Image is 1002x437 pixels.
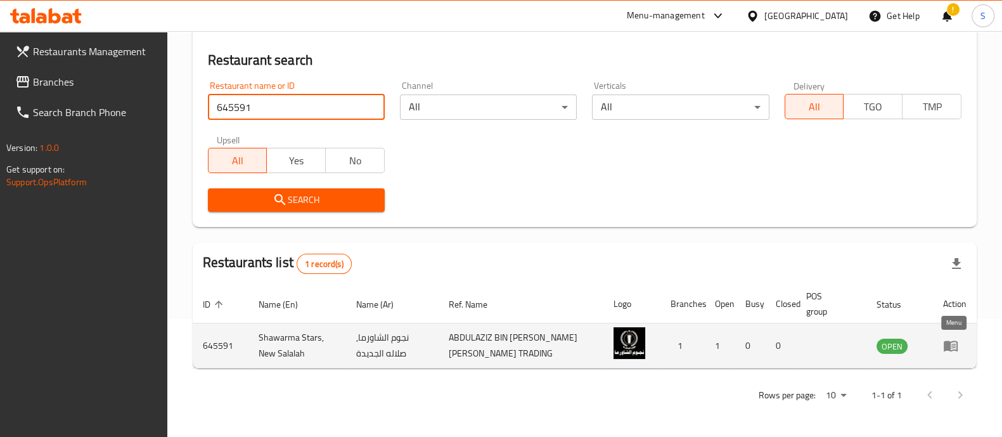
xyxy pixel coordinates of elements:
a: Search Branch Phone [5,97,167,127]
a: Support.OpsPlatform [6,174,87,190]
span: OPEN [877,339,908,354]
button: TGO [843,94,902,119]
td: ABDULAZIZ BIN [PERSON_NAME] [PERSON_NAME] TRADING [439,323,603,369]
p: 1-1 of 1 [871,388,902,403]
span: 1.0.0 [39,140,59,156]
span: POS group [806,289,851,319]
th: Branches [660,285,705,323]
input: Search for restaurant name or ID.. [208,95,385,120]
td: 0 [735,323,766,369]
td: 645591 [193,323,248,369]
button: No [325,148,385,173]
span: Ref. Name [449,297,504,312]
a: Branches [5,67,167,97]
span: No [331,152,380,170]
div: Menu-management [627,8,705,23]
th: Open [705,285,735,323]
table: enhanced table [193,285,977,369]
td: نجوم الشاورما, صلاله الجديدة [346,323,439,369]
button: Yes [266,148,326,173]
td: 0 [766,323,796,369]
h2: Restaurant search [208,51,961,70]
span: Name (En) [259,297,314,312]
button: All [785,94,844,119]
span: Status [877,297,918,312]
span: ID [203,297,227,312]
span: Yes [272,152,321,170]
h2: Restaurants list [203,253,352,274]
a: Restaurants Management [5,36,167,67]
div: [GEOGRAPHIC_DATA] [764,9,848,23]
div: Rows per page: [821,386,851,405]
div: All [400,95,577,120]
td: Shawarma Stars, New Salalah [248,323,346,369]
span: S [980,9,986,23]
span: Get support on: [6,161,65,178]
td: 1 [705,323,735,369]
label: Upsell [217,135,240,144]
button: All [208,148,267,173]
span: Branches [33,74,157,89]
div: Total records count [297,254,352,274]
th: Closed [766,285,796,323]
span: TGO [849,98,897,116]
div: Export file [941,249,972,279]
span: All [790,98,839,116]
td: 1 [660,323,705,369]
span: TMP [908,98,956,116]
th: Action [933,285,977,323]
p: Rows per page: [759,388,816,403]
button: TMP [902,94,961,119]
span: Search [218,192,375,208]
div: All [592,95,769,120]
button: Search [208,188,385,212]
span: 1 record(s) [297,258,351,270]
th: Busy [735,285,766,323]
span: Restaurants Management [33,44,157,59]
img: Shawarma Stars, New Salalah [613,327,645,359]
span: All [214,152,262,170]
span: Name (Ar) [356,297,410,312]
span: Version: [6,140,37,156]
span: Search Branch Phone [33,105,157,120]
th: Logo [603,285,660,323]
label: Delivery [793,81,825,90]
